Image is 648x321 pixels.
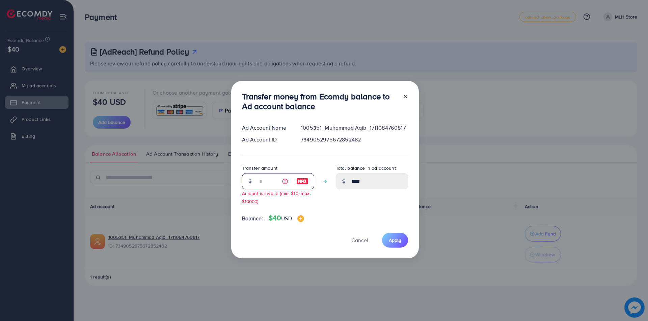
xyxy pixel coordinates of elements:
div: 7349052975672852482 [295,136,413,143]
img: image [297,215,304,222]
div: 1005351_Muhammad Aqib_1711084760817 [295,124,413,132]
div: Ad Account Name [237,124,296,132]
span: Balance: [242,215,263,222]
div: Ad Account ID [237,136,296,143]
label: Transfer amount [242,165,277,171]
span: Apply [389,237,401,244]
img: image [296,177,308,185]
button: Cancel [343,233,377,247]
small: Amount is invalid (min: $10, max: $10000) [242,190,311,204]
h4: $40 [269,214,304,222]
button: Apply [382,233,408,247]
label: Total balance in ad account [336,165,396,171]
span: Cancel [351,236,368,244]
h3: Transfer money from Ecomdy balance to Ad account balance [242,92,397,111]
span: USD [281,215,292,222]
